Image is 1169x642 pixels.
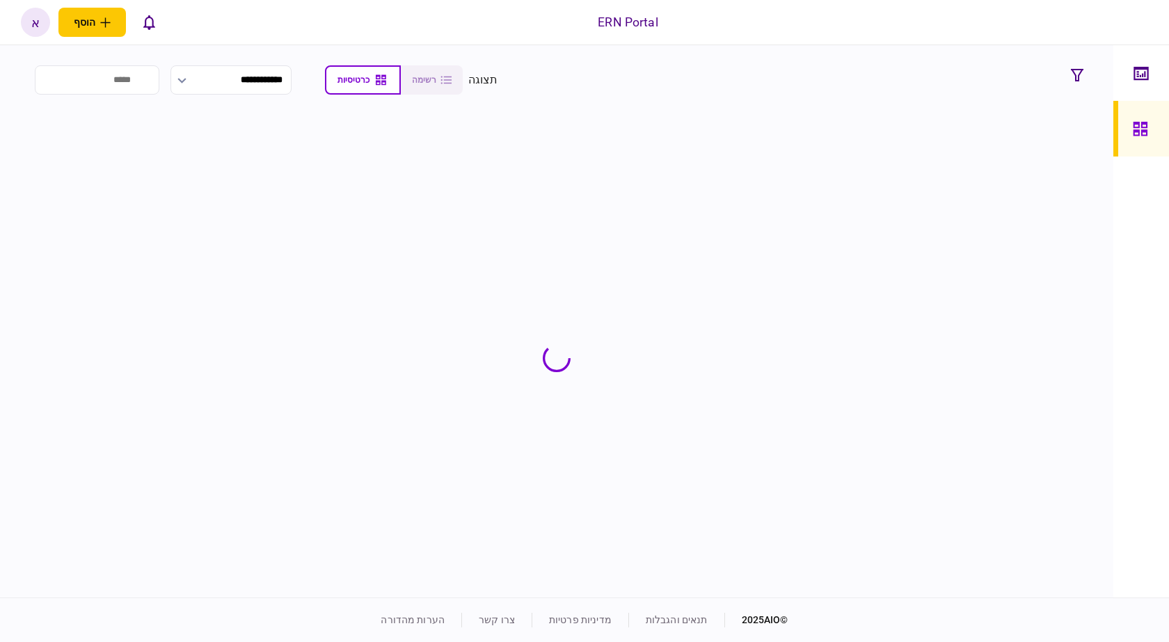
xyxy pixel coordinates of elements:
a: מדיניות פרטיות [549,614,612,625]
a: הערות מהדורה [381,614,445,625]
div: תצוגה [468,72,498,88]
button: פתח רשימת התראות [134,8,164,37]
a: צרו קשר [479,614,515,625]
a: תנאים והגבלות [646,614,708,625]
button: רשימה [401,65,463,95]
span: כרטיסיות [337,75,369,85]
div: © 2025 AIO [724,613,788,627]
div: ERN Portal [598,13,658,31]
button: כרטיסיות [325,65,401,95]
button: פתח תפריט להוספת לקוח [58,8,126,37]
button: א [21,8,50,37]
span: רשימה [412,75,436,85]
